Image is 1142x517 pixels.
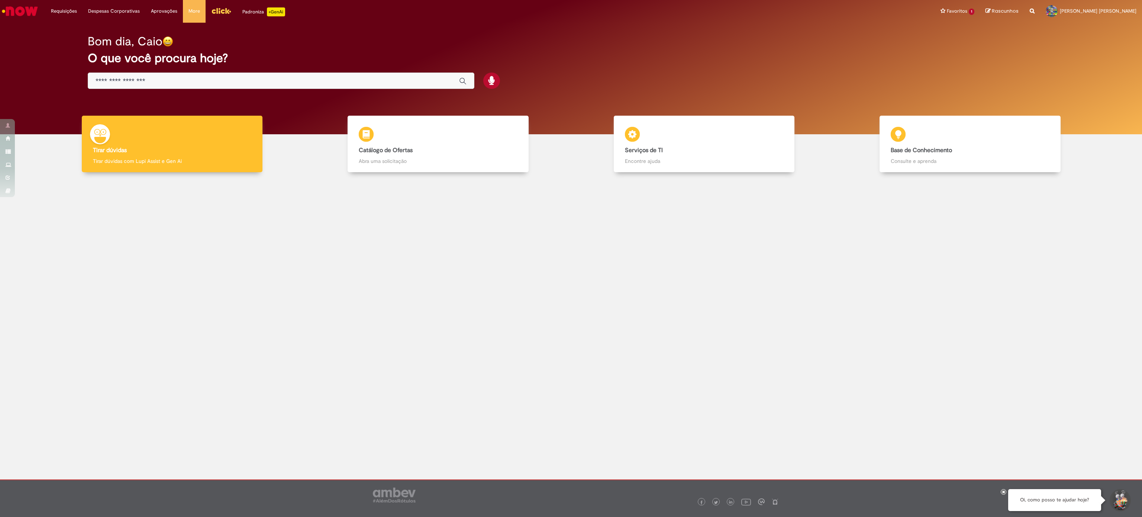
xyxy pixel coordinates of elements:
h2: O que você procura hoje? [88,52,1054,65]
a: Serviços de TI Encontre ajuda [571,116,837,173]
img: logo_footer_ambev_rotulo_gray.png [373,488,416,502]
img: logo_footer_twitter.png [714,501,718,504]
img: happy-face.png [162,36,173,47]
b: Base de Conhecimento [891,147,952,154]
p: Encontre ajuda [625,157,784,165]
button: Iniciar Conversa de Suporte [1109,489,1131,511]
b: Catálogo de Ofertas [359,147,413,154]
img: click_logo_yellow_360x200.png [211,5,231,16]
a: Tirar dúvidas Tirar dúvidas com Lupi Assist e Gen Ai [39,116,305,173]
img: logo_footer_workplace.png [758,498,765,505]
img: ServiceNow [1,4,39,19]
span: Rascunhos [992,7,1019,15]
p: Tirar dúvidas com Lupi Assist e Gen Ai [93,157,252,165]
a: Base de Conhecimento Consulte e aprenda [837,116,1103,173]
p: +GenAi [267,7,285,16]
span: Despesas Corporativas [88,7,140,15]
div: Padroniza [242,7,285,16]
a: Rascunhos [985,8,1019,15]
img: logo_footer_facebook.png [700,501,703,504]
h2: Bom dia, Caio [88,35,162,48]
b: Serviços de TI [625,147,663,154]
img: logo_footer_naosei.png [772,498,778,505]
a: Catálogo de Ofertas Abra uma solicitação [305,116,571,173]
span: [PERSON_NAME] [PERSON_NAME] [1060,8,1136,14]
span: Aprovações [151,7,177,15]
p: Consulte e aprenda [891,157,1049,165]
span: Favoritos [947,7,967,15]
div: Oi, como posso te ajudar hoje? [1008,489,1101,511]
span: More [188,7,200,15]
p: Abra uma solicitação [359,157,517,165]
span: 1 [969,9,974,15]
span: Requisições [51,7,77,15]
img: logo_footer_youtube.png [741,497,751,507]
b: Tirar dúvidas [93,147,127,154]
img: logo_footer_linkedin.png [729,500,733,505]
